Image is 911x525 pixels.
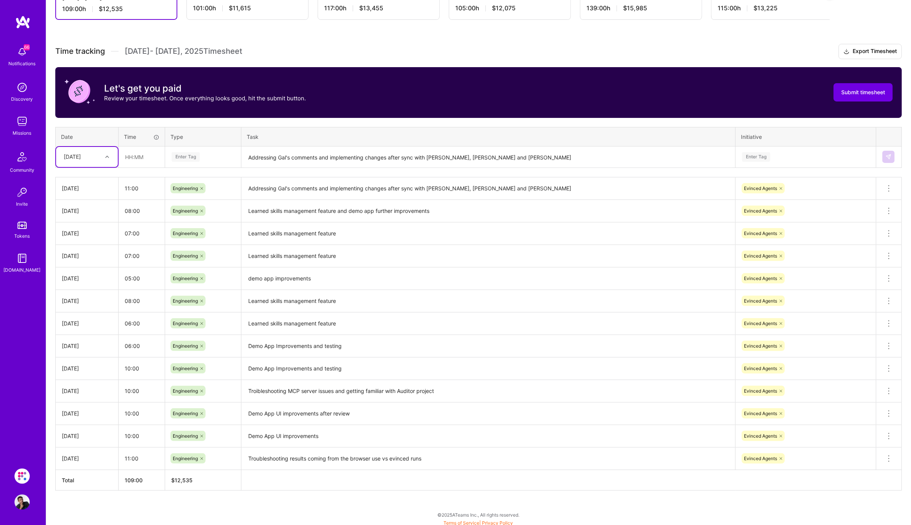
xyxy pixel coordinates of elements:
[242,381,734,402] textarea: Troibleshooting MCP server issues and getting familiar with Auditor project
[744,433,777,439] span: Evinced Agents
[754,4,778,12] span: $13,225
[119,147,164,167] input: HH:MM
[744,185,777,191] span: Evinced Agents
[744,366,777,371] span: Evinced Agents
[9,60,36,68] div: Notifications
[62,454,112,462] div: [DATE]
[173,320,198,326] span: Engineering
[18,222,27,229] img: tokens
[242,268,734,289] textarea: demo app improvements
[173,230,198,236] span: Engineering
[104,83,306,94] h3: Let's get you paid
[242,223,734,244] textarea: Learned skills management feature
[62,297,112,305] div: [DATE]
[64,76,95,107] img: coin
[62,364,112,372] div: [DATE]
[623,4,647,12] span: $15,985
[14,44,30,60] img: bell
[125,47,242,56] span: [DATE] - [DATE] , 2025 Timesheet
[119,223,165,243] input: HH:MM
[173,275,198,281] span: Engineering
[173,366,198,371] span: Engineering
[885,154,892,160] img: Submit
[359,4,383,12] span: $13,455
[744,208,777,214] span: Evinced Agents
[324,4,433,12] div: 117:00 h
[744,298,777,304] span: Evinced Agents
[193,4,302,12] div: 101:00 h
[13,494,32,510] a: User Avatar
[242,178,734,199] textarea: Addressing Gal's comments and implementing changes after sync with [PERSON_NAME], [PERSON_NAME] a...
[14,80,30,95] img: discovery
[14,232,30,240] div: Tokens
[62,319,112,327] div: [DATE]
[62,229,112,237] div: [DATE]
[492,4,516,12] span: $12,075
[455,4,564,12] div: 105:00 h
[119,201,165,221] input: HH:MM
[173,411,198,416] span: Engineering
[119,291,165,311] input: HH:MM
[173,298,198,304] span: Engineering
[119,381,165,401] input: HH:MM
[13,129,32,137] div: Missions
[165,127,241,146] th: Type
[10,166,34,174] div: Community
[173,208,198,214] span: Engineering
[14,185,30,200] img: Invite
[171,477,193,483] span: $ 12,535
[242,201,734,222] textarea: Learned skills management feature and demo app further improvements
[744,253,777,259] span: Evinced Agents
[242,358,734,379] textarea: Demo App Improvements and testing
[56,127,119,146] th: Date
[62,184,112,192] div: [DATE]
[119,470,165,490] th: 109:00
[119,313,165,333] input: HH:MM
[119,178,165,198] input: HH:MM
[119,246,165,266] input: HH:MM
[62,274,112,282] div: [DATE]
[62,387,112,395] div: [DATE]
[119,403,165,424] input: HH:MM
[844,48,850,56] i: icon Download
[14,251,30,266] img: guide book
[744,343,777,349] span: Evinced Agents
[173,433,198,439] span: Engineering
[13,469,32,484] a: Evinced: AI-Agents Accessibility Solution
[173,456,198,461] span: Engineering
[62,432,112,440] div: [DATE]
[841,89,885,96] span: Submit timesheet
[64,153,81,161] div: [DATE]
[242,426,734,447] textarea: Demo App UI improvements
[742,151,770,163] div: Enter Tag
[242,403,734,424] textarea: Demo App UI improvements after review
[24,44,30,50] span: 66
[14,114,30,129] img: teamwork
[14,469,30,484] img: Evinced: AI-Agents Accessibility Solution
[56,470,119,490] th: Total
[124,133,159,141] div: Time
[119,358,165,378] input: HH:MM
[744,411,777,416] span: Evinced Agents
[229,4,251,12] span: $11,615
[173,185,198,191] span: Engineering
[834,83,893,101] button: Submit timesheet
[16,200,28,208] div: Invite
[242,448,734,469] textarea: Troubleshooting results coming from the browser use vs evinced runs
[62,5,170,13] div: 109:00 h
[744,230,777,236] span: Evinced Agents
[744,456,777,461] span: Evinced Agents
[718,4,827,12] div: 115:00 h
[55,47,105,56] span: Time tracking
[11,95,33,103] div: Discovery
[241,127,736,146] th: Task
[173,388,198,394] span: Engineering
[62,342,112,350] div: [DATE]
[104,94,306,102] p: Review your timesheet. Once everything looks good, hit the submit button.
[119,426,165,446] input: HH:MM
[119,268,165,288] input: HH:MM
[744,320,777,326] span: Evinced Agents
[741,133,871,141] div: Initiative
[744,388,777,394] span: Evinced Agents
[242,313,734,334] textarea: Learned skills management feature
